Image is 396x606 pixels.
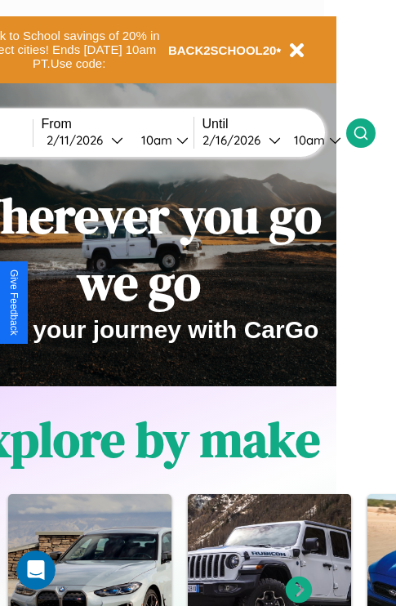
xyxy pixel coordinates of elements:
div: 10am [286,132,329,148]
button: 2/11/2026 [42,131,128,149]
iframe: Intercom live chat [16,550,56,590]
div: Give Feedback [8,270,20,336]
button: 10am [281,131,346,149]
div: 10am [133,132,176,148]
b: BACK2SCHOOL20 [168,43,277,57]
button: 10am [128,131,194,149]
label: From [42,117,194,131]
div: 2 / 16 / 2026 [202,132,269,148]
div: 2 / 11 / 2026 [47,132,111,148]
label: Until [202,117,346,131]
